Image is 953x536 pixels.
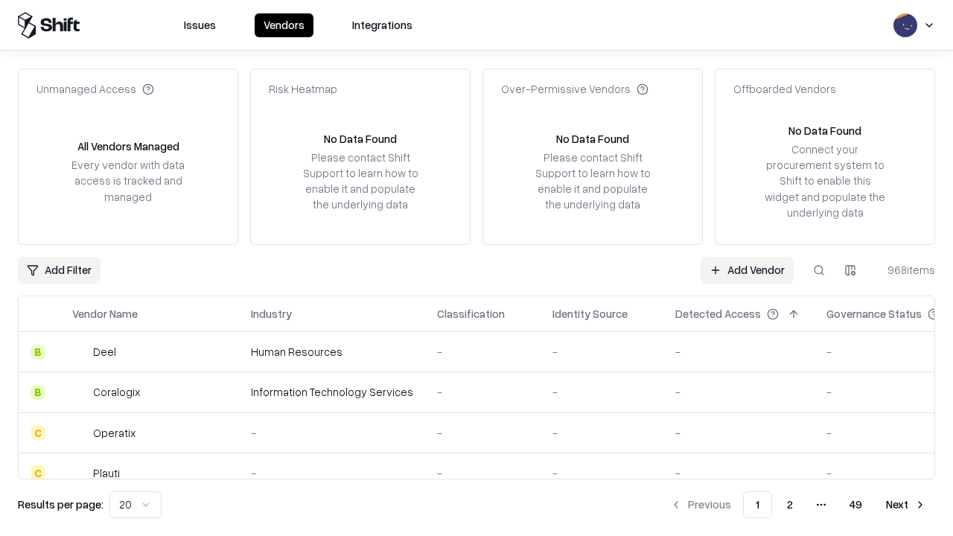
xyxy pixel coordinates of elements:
[31,465,45,480] div: C
[18,497,103,512] p: Results per page:
[675,465,803,481] div: -
[343,13,421,37] button: Integrations
[763,141,887,220] div: Connect your procurement system to Shift to enable this widget and populate the underlying data
[93,465,120,481] div: Plauti
[31,425,45,440] div: C
[675,384,803,400] div: -
[675,344,803,360] div: -
[675,425,803,441] div: -
[299,150,422,213] div: Please contact Shift Support to learn how to enable it and populate the underlying data
[72,306,138,322] div: Vendor Name
[251,384,413,400] div: Information Technology Services
[877,491,935,518] button: Next
[437,425,529,441] div: -
[661,491,935,518] nav: pagination
[255,13,313,37] button: Vendors
[556,131,629,147] div: No Data Found
[251,306,292,322] div: Industry
[72,385,87,400] img: Coralogix
[826,306,922,322] div: Governance Status
[72,345,87,360] img: Deel
[36,81,154,97] div: Unmanaged Access
[251,425,413,441] div: -
[93,384,140,400] div: Coralogix
[552,425,651,441] div: -
[269,81,337,97] div: Risk Heatmap
[66,157,190,204] div: Every vendor with data access is tracked and managed
[31,385,45,400] div: B
[743,491,772,518] button: 1
[437,306,505,322] div: Classification
[675,306,761,322] div: Detected Access
[552,465,651,481] div: -
[251,465,413,481] div: -
[838,491,874,518] button: 49
[501,81,648,97] div: Over-Permissive Vendors
[93,344,116,360] div: Deel
[72,465,87,480] img: Plauti
[552,306,628,322] div: Identity Source
[324,131,397,147] div: No Data Found
[31,345,45,360] div: B
[175,13,225,37] button: Issues
[552,384,651,400] div: -
[876,262,935,278] div: 968 items
[701,257,794,284] a: Add Vendor
[437,465,529,481] div: -
[77,138,179,154] div: All Vendors Managed
[18,257,101,284] button: Add Filter
[437,344,529,360] div: -
[531,150,654,213] div: Please contact Shift Support to learn how to enable it and populate the underlying data
[733,81,836,97] div: Offboarded Vendors
[72,425,87,440] img: Operatix
[437,384,529,400] div: -
[788,123,861,138] div: No Data Found
[775,491,805,518] button: 2
[552,344,651,360] div: -
[93,425,136,441] div: Operatix
[251,344,413,360] div: Human Resources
